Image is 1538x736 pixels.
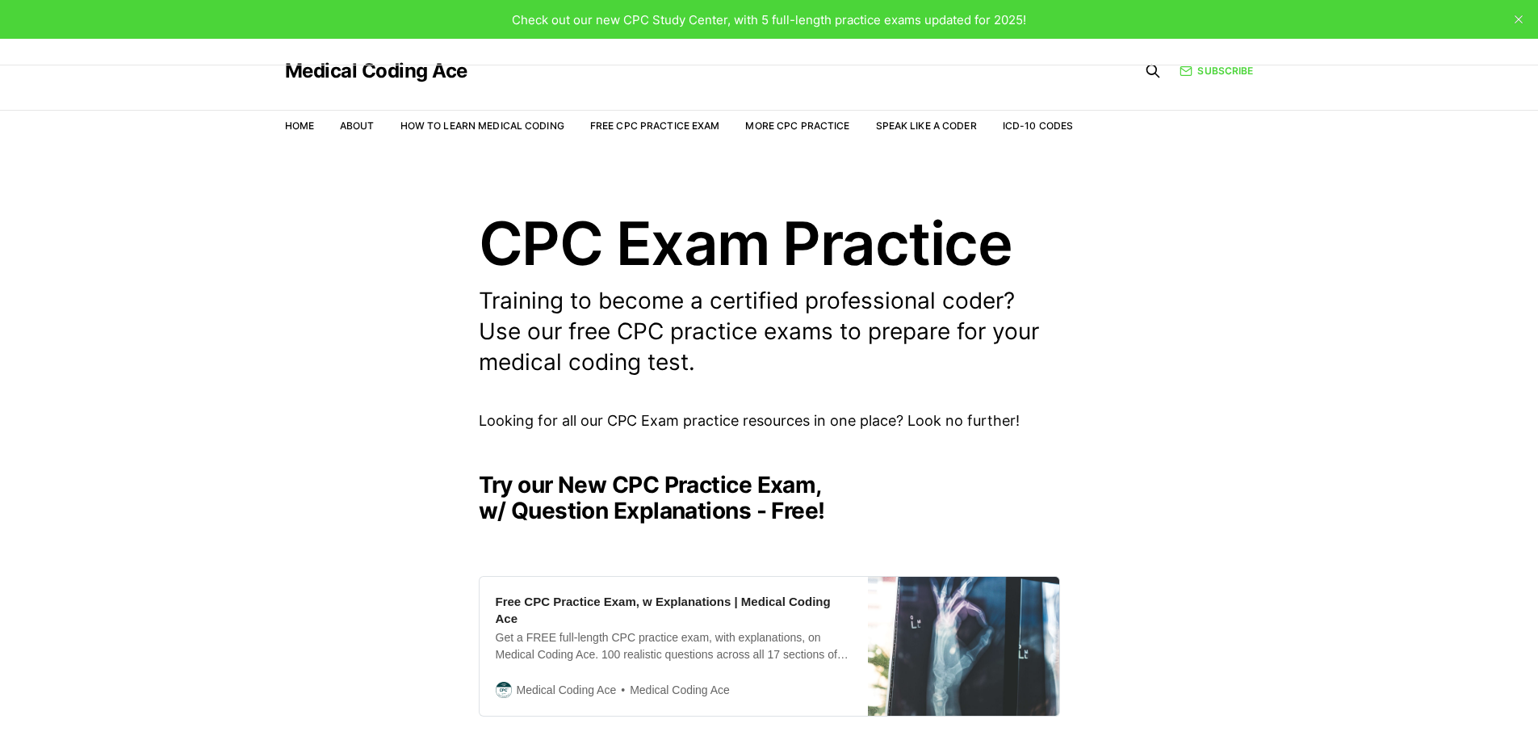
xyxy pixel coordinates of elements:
[1003,120,1073,132] a: ICD-10 Codes
[616,681,730,700] span: Medical Coding Ace
[1180,63,1253,78] a: Subscribe
[512,12,1026,27] span: Check out our new CPC Study Center, with 5 full-length practice exams updated for 2025!
[496,593,852,627] div: Free CPC Practice Exam, w Explanations | Medical Coding Ace
[1506,6,1532,32] button: close
[479,286,1060,377] p: Training to become a certified professional coder? Use our free CPC practice exams to prepare for...
[479,576,1060,717] a: Free CPC Practice Exam, w Explanations | Medical Coding AceGet a FREE full-length CPC practice ex...
[479,472,1060,524] h2: Try our New CPC Practice Exam, w/ Question Explanations - Free!
[400,120,564,132] a: How to Learn Medical Coding
[340,120,375,132] a: About
[496,629,852,663] div: Get a FREE full-length CPC practice exam, with explanations, on Medical Coding Ace. 100 realistic...
[590,120,720,132] a: Free CPC Practice Exam
[745,120,849,132] a: More CPC Practice
[479,213,1060,273] h1: CPC Exam Practice
[285,61,467,81] a: Medical Coding Ace
[479,410,1060,433] p: Looking for all our CPC Exam practice resources in one place? Look no further!
[517,681,617,699] span: Medical Coding Ace
[285,120,314,132] a: Home
[876,120,977,132] a: Speak Like a Coder
[1272,657,1538,736] iframe: portal-trigger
